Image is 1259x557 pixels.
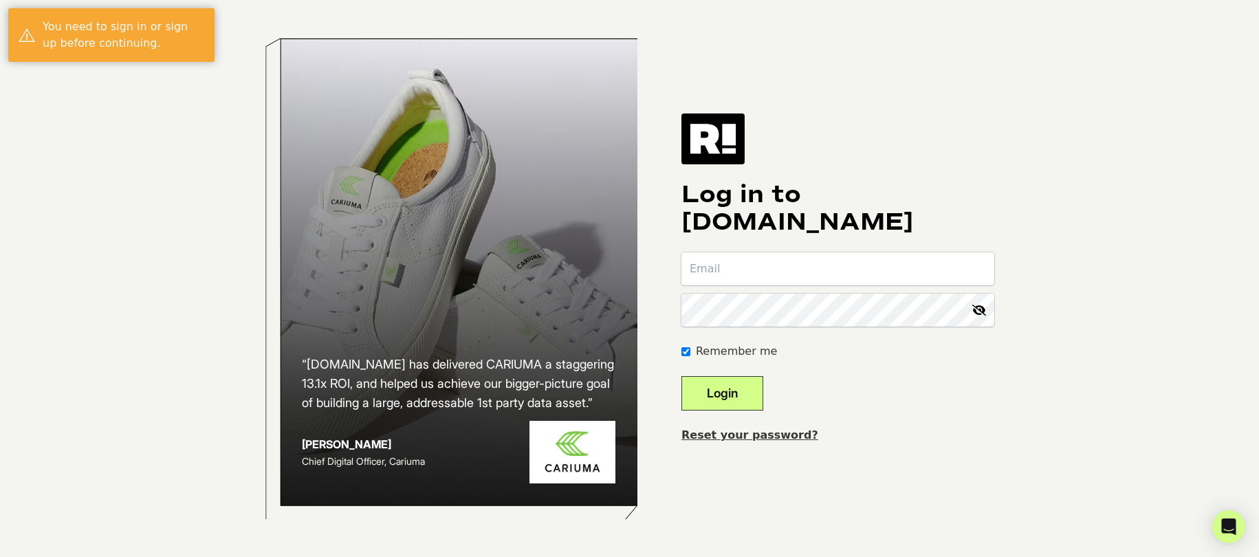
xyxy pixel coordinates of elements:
[1212,510,1245,543] div: Open Intercom Messenger
[681,428,818,441] a: Reset your password?
[302,455,425,467] span: Chief Digital Officer, Cariuma
[681,181,994,236] h1: Log in to [DOMAIN_NAME]
[43,19,204,52] div: You need to sign in or sign up before continuing.
[302,437,391,451] strong: [PERSON_NAME]
[681,113,745,164] img: Retention.com
[529,421,615,483] img: Cariuma
[681,376,763,411] button: Login
[302,355,615,413] h2: “[DOMAIN_NAME] has delivered CARIUMA a staggering 13.1x ROI, and helped us achieve our bigger-pic...
[681,252,994,285] input: Email
[696,343,777,360] label: Remember me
